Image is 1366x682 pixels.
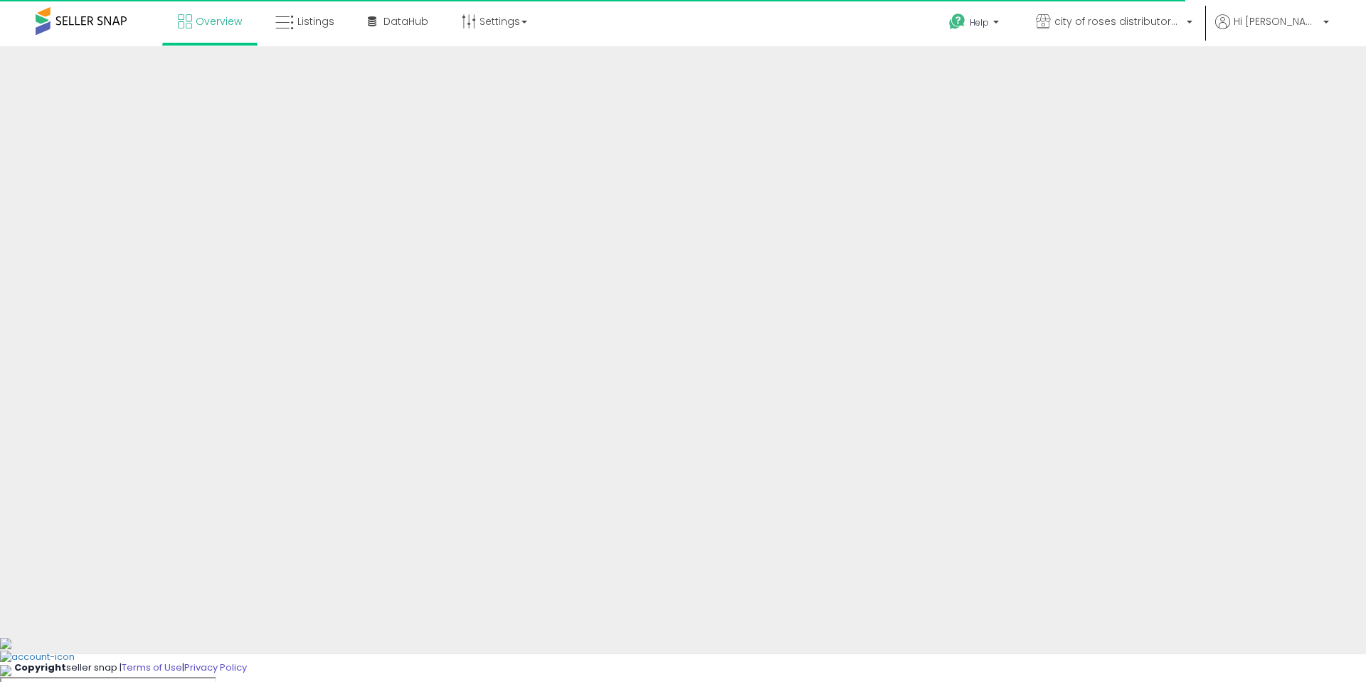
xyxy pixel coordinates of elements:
span: Overview [196,14,242,28]
span: Hi [PERSON_NAME] [1234,14,1319,28]
span: Help [970,16,989,28]
span: DataHub [383,14,428,28]
span: Listings [297,14,334,28]
span: city of roses distributors llc [1054,14,1182,28]
i: Get Help [948,13,966,31]
a: Hi [PERSON_NAME] [1215,14,1329,46]
a: Help [938,2,1013,46]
